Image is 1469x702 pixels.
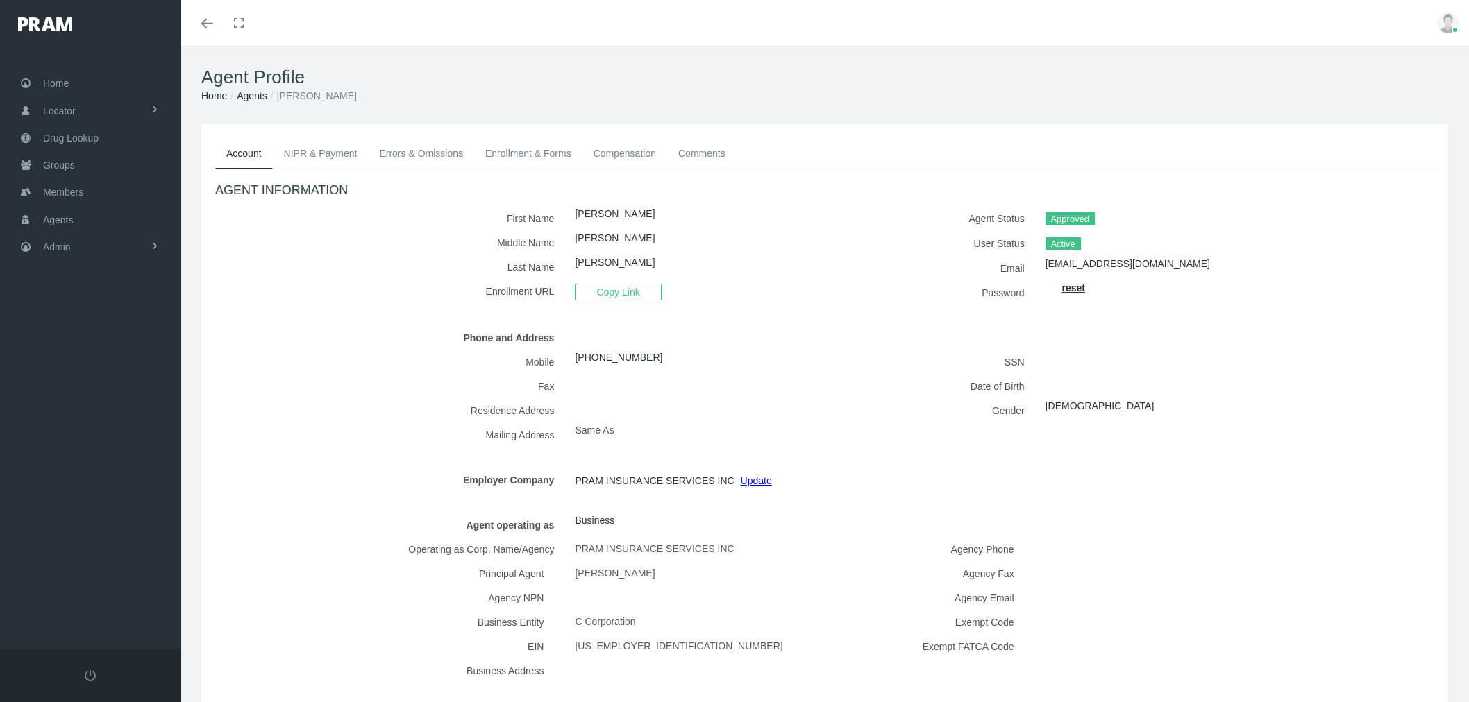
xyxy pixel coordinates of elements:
label: Exempt Code [945,610,1025,634]
span: C Corporation [575,610,635,633]
a: [PERSON_NAME] [575,232,655,243]
label: First Name [215,206,564,230]
span: Home [43,70,69,96]
a: Home [201,90,227,101]
span: Active [1046,237,1081,251]
label: Gender [835,398,1035,422]
span: PRAM INSURANCE SERVICES INC [575,470,734,491]
a: Enrollment & Forms [474,138,582,169]
a: Agents [237,90,267,101]
label: Residence Address [215,398,564,422]
label: Agent operating as [215,513,564,537]
label: Business Address [456,658,554,683]
a: [DEMOGRAPHIC_DATA] [1046,400,1155,411]
span: Members [43,179,83,205]
span: PRAM INSURANCE SERVICES INC [575,537,734,560]
a: [PERSON_NAME] [575,208,655,219]
span: Drug Lookup [43,125,99,151]
label: Agency Phone [941,537,1025,561]
a: [EMAIL_ADDRESS][DOMAIN_NAME] [1046,258,1210,269]
span: Groups [43,152,75,178]
label: Fax [215,374,564,398]
a: [PERSON_NAME] [575,257,655,268]
label: Enrollment URL [215,279,564,305]
a: reset [1062,282,1085,293]
label: Agent Status [835,206,1035,231]
label: Mobile [215,350,564,374]
span: Copy Link [575,284,661,300]
label: Agency Email [944,585,1025,610]
label: Employer Company [215,468,564,492]
a: Comments [667,138,737,169]
a: NIPR & Payment [273,138,369,169]
li: [PERSON_NAME] [267,88,357,103]
label: Mailing Address [215,422,564,447]
label: Principal Agent [469,561,554,585]
label: Middle Name [215,230,564,255]
h4: AGENT INFORMATION [215,183,1434,198]
h1: Agent Profile [201,67,1448,88]
a: Copy Link [575,286,661,297]
label: Last Name [215,255,564,279]
span: Admin [43,234,71,260]
span: Locator [43,98,76,124]
img: user-placeholder.jpg [1438,12,1459,33]
label: Date of Birth [835,374,1035,398]
span: [PERSON_NAME] [575,561,655,585]
span: Same As [575,425,614,436]
label: Agency Fax [952,561,1025,585]
a: [PHONE_NUMBER] [575,352,662,363]
label: Email [835,256,1035,280]
label: Exempt FATCA Code [912,634,1025,658]
label: Password [835,280,1035,305]
span: Agents [43,207,74,233]
a: Errors & Omissions [368,138,474,169]
label: SSN [835,350,1035,374]
label: Operating as Corp. Name/Agency [215,537,564,561]
span: [US_EMPLOYER_IDENTIFICATION_NUMBER] [575,634,782,658]
label: Agency NPN [478,585,554,610]
a: Account [215,138,273,169]
a: Update [741,475,772,486]
label: Phone and Address [215,325,564,350]
label: User Status [835,231,1035,256]
label: Business Entity [467,610,555,634]
a: Compensation [582,138,667,169]
span: Business [575,510,614,531]
img: PRAM_20_x_78.png [18,17,72,31]
span: Approved [1046,212,1095,226]
label: EIN [517,634,554,658]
